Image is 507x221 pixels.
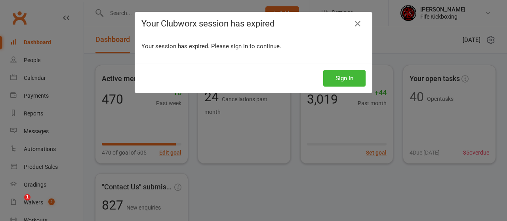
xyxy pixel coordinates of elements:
span: 1 [24,194,30,200]
button: Sign In [323,70,366,87]
h4: Your Clubworx session has expired [141,19,366,28]
span: Your session has expired. Please sign in to continue. [141,43,281,50]
a: Close [351,17,364,30]
iframe: Intercom live chat [8,194,27,213]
